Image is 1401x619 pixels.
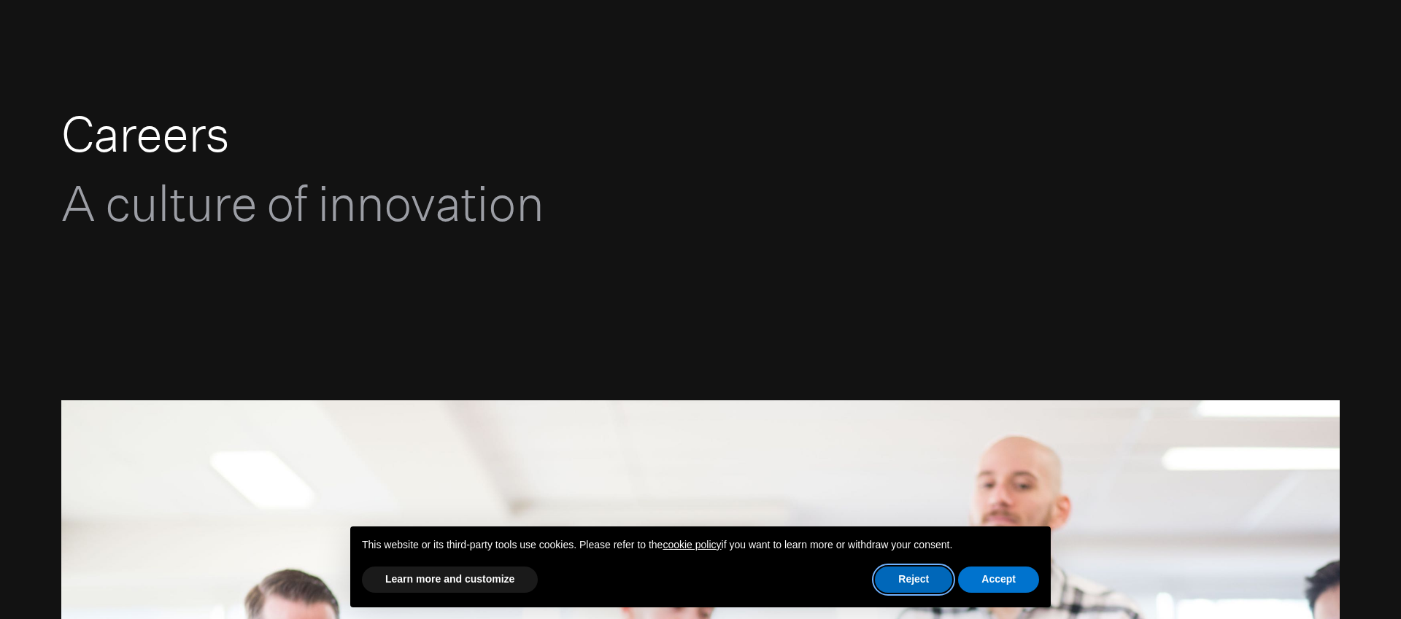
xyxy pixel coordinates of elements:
span: A culture of innovation [61,174,543,231]
button: Learn more and customize [362,567,538,593]
h1: Careers [61,99,849,237]
button: Accept [958,567,1039,593]
a: cookie policy [663,539,721,550]
button: Reject [875,567,952,593]
div: This website or its third-party tools use cookies. Please refer to the if you want to learn more ... [350,526,1051,564]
